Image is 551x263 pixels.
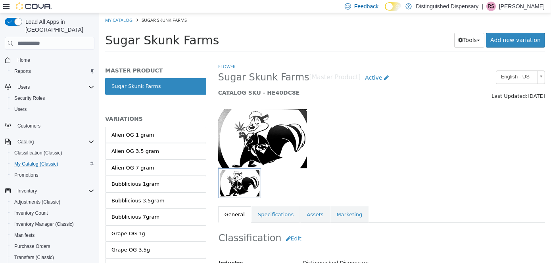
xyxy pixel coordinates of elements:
[8,158,98,170] button: My Catalog (Classic)
[14,186,94,196] span: Inventory
[12,250,46,257] div: Grape OG 7g
[8,208,98,219] button: Inventory Count
[11,253,57,262] a: Transfers (Classic)
[11,105,94,114] span: Users
[11,159,94,169] span: My Catalog (Classic)
[14,232,35,238] span: Manifests
[6,4,33,10] a: My Catalog
[12,134,60,142] div: Alien OG 3.5 gram
[11,67,34,76] a: Reports
[8,241,98,252] button: Purchase Orders
[14,172,38,178] span: Promotions
[387,20,446,34] a: Add new variation
[2,120,98,131] button: Customers
[119,50,136,56] a: Flower
[17,84,30,90] span: Users
[11,231,38,240] a: Manifests
[355,20,386,34] button: Tools
[11,148,94,158] span: Classification (Classic)
[11,105,30,114] a: Users
[14,150,62,156] span: Classification (Classic)
[119,76,361,83] h5: CATALOG SKU - HE40DC8E
[2,54,98,66] button: Home
[17,188,37,194] span: Inventory
[14,120,94,130] span: Customers
[11,208,51,218] a: Inventory Count
[119,247,144,253] span: Industry
[8,219,98,230] button: Inventory Manager (Classic)
[6,54,107,61] h5: MASTER PRODUCT
[11,231,94,240] span: Manifests
[14,55,94,65] span: Home
[14,210,48,216] span: Inventory Count
[499,2,545,11] p: [PERSON_NAME]
[119,58,210,71] span: Sugar Skunk Farms
[12,167,60,175] div: Bubblicious 1gram
[11,170,42,180] a: Promotions
[488,2,495,11] span: RS
[14,68,31,74] span: Reports
[201,193,230,210] a: Assets
[8,230,98,241] button: Manifests
[14,221,74,227] span: Inventory Manager (Classic)
[11,242,54,251] a: Purchase Orders
[42,4,88,10] span: Sugar Skunk Farms
[11,67,94,76] span: Reports
[17,123,40,129] span: Customers
[12,118,55,126] div: Alien OG 1 gram
[428,80,446,86] span: [DATE]
[231,193,270,210] a: Marketing
[14,121,44,131] a: Customers
[416,2,478,11] p: Distinguished Dispensary
[11,219,77,229] a: Inventory Manager (Classic)
[8,170,98,181] button: Promotions
[266,61,283,68] span: Active
[119,193,152,210] a: General
[11,219,94,229] span: Inventory Manager (Classic)
[14,55,33,65] a: Home
[14,161,58,167] span: My Catalog (Classic)
[11,159,61,169] a: My Catalog (Classic)
[14,243,50,250] span: Purchase Orders
[16,2,52,10] img: Cova
[8,252,98,263] button: Transfers (Classic)
[210,61,262,68] small: [Master Product]
[486,2,496,11] div: Rochelle Smith
[11,242,94,251] span: Purchase Orders
[2,185,98,196] button: Inventory
[14,137,37,147] button: Catalog
[17,57,30,63] span: Home
[22,18,94,34] span: Load All Apps in [GEOGRAPHIC_DATA]
[11,93,94,103] span: Security Roles
[482,2,483,11] p: |
[6,20,120,34] span: Sugar Skunk Farms
[11,197,94,207] span: Adjustments (Classic)
[14,254,54,261] span: Transfers (Classic)
[397,57,446,71] a: English - US
[14,82,33,92] button: Users
[14,186,40,196] button: Inventory
[152,193,201,210] a: Specifications
[12,200,60,208] div: Bubblicious 7gram
[2,136,98,147] button: Catalog
[119,218,445,233] h2: Classification
[8,93,98,104] button: Security Roles
[182,218,207,233] button: Edit
[14,106,27,112] span: Users
[11,93,48,103] a: Security Roles
[11,148,65,158] a: Classification (Classic)
[8,104,98,115] button: Users
[2,82,98,93] button: Users
[392,80,428,86] span: Last Updated:
[14,82,94,92] span: Users
[11,253,94,262] span: Transfers (Classic)
[12,151,55,159] div: Alien OG 7 gram
[12,217,46,225] div: Grape OG 1g
[14,95,45,101] span: Security Roles
[8,196,98,208] button: Adjustments (Classic)
[14,199,60,205] span: Adjustments (Classic)
[198,243,451,257] div: Distinguished Dispensary
[11,170,94,180] span: Promotions
[6,102,107,109] h5: VARIATIONS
